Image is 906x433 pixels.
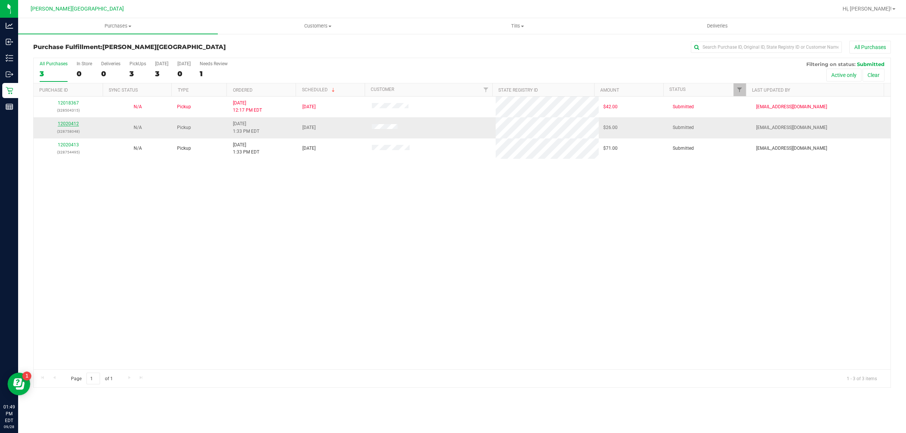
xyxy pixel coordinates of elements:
a: Scheduled [302,87,336,92]
button: All Purchases [849,41,891,54]
a: 12020413 [58,142,79,147]
button: Clear [863,69,884,81]
a: Customers [218,18,418,34]
button: Active only [826,69,861,81]
div: In Store [77,61,92,66]
div: 0 [177,69,191,78]
p: (328754495) [38,149,99,156]
span: 1 - 3 of 3 items [841,373,883,384]
span: [DATE] 1:33 PM EDT [233,141,259,156]
span: [PERSON_NAME][GEOGRAPHIC_DATA] [31,6,124,12]
span: Filtering on status: [806,61,855,67]
span: Pickup [177,103,191,111]
a: Status [669,87,686,92]
div: Deliveries [101,61,120,66]
a: Tills [418,18,617,34]
span: Submitted [857,61,884,67]
span: [EMAIL_ADDRESS][DOMAIN_NAME] [756,145,827,152]
inline-svg: Retail [6,87,13,94]
span: $26.00 [603,124,618,131]
div: [DATE] [155,61,168,66]
span: [EMAIL_ADDRESS][DOMAIN_NAME] [756,103,827,111]
a: Amount [600,88,619,93]
span: [DATE] [302,103,316,111]
span: Pickup [177,124,191,131]
div: All Purchases [40,61,68,66]
a: Last Updated By [752,88,790,93]
span: Customers [218,23,417,29]
span: [DATE] [302,124,316,131]
p: 09/28 [3,424,15,430]
span: Tills [418,23,617,29]
span: Submitted [673,103,694,111]
a: Filter [733,83,746,96]
span: [EMAIL_ADDRESS][DOMAIN_NAME] [756,124,827,131]
span: Deliveries [697,23,738,29]
a: Filter [479,83,492,96]
a: Deliveries [618,18,817,34]
div: 1 [200,69,228,78]
button: N/A [134,103,142,111]
span: Not Applicable [134,104,142,109]
div: 3 [155,69,168,78]
p: (328504315) [38,107,99,114]
input: Search Purchase ID, Original ID, State Registry ID or Customer Name... [691,41,842,53]
div: 3 [129,69,146,78]
inline-svg: Outbound [6,71,13,78]
button: N/A [134,145,142,152]
iframe: Resource center unread badge [22,372,31,381]
span: [PERSON_NAME][GEOGRAPHIC_DATA] [102,43,226,51]
span: Submitted [673,124,694,131]
span: $71.00 [603,145,618,152]
div: 3 [40,69,68,78]
span: Purchases [18,23,218,29]
p: (328758048) [38,128,99,135]
span: [DATE] 12:17 PM EDT [233,100,262,114]
span: [DATE] 1:33 PM EDT [233,120,259,135]
div: PickUps [129,61,146,66]
div: [DATE] [177,61,191,66]
a: State Registry ID [498,88,538,93]
inline-svg: Inventory [6,54,13,62]
span: Submitted [673,145,694,152]
inline-svg: Analytics [6,22,13,29]
div: 0 [77,69,92,78]
span: [DATE] [302,145,316,152]
span: Pickup [177,145,191,152]
a: Type [178,88,189,93]
span: Page of 1 [65,373,119,384]
inline-svg: Inbound [6,38,13,46]
h3: Purchase Fulfillment: [33,44,319,51]
button: N/A [134,124,142,131]
div: 0 [101,69,120,78]
a: Sync Status [109,88,138,93]
input: 1 [86,373,100,384]
a: Purchase ID [39,88,68,93]
a: Customer [371,87,394,92]
p: 01:49 PM EDT [3,404,15,424]
a: 12020412 [58,121,79,126]
iframe: Resource center [8,373,30,395]
span: Not Applicable [134,146,142,151]
span: $42.00 [603,103,618,111]
inline-svg: Reports [6,103,13,111]
span: Hi, [PERSON_NAME]! [843,6,892,12]
a: 12018367 [58,100,79,106]
div: Needs Review [200,61,228,66]
span: Not Applicable [134,125,142,130]
a: Ordered [233,88,253,93]
a: Purchases [18,18,218,34]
